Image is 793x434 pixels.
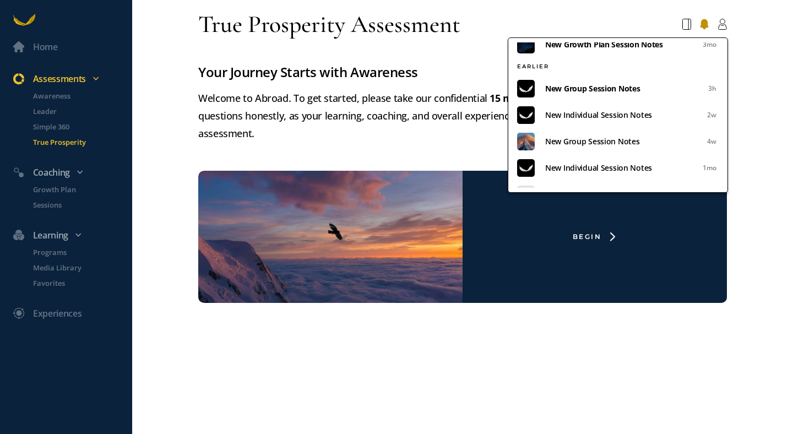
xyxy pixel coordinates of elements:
a: Programs [20,247,132,258]
img: 624ff8409ce498e9c2dfa85d_1697608424.jpg [517,133,535,150]
div: Assessments [7,72,137,86]
strong: 15 minute Self Assessment. [490,91,621,105]
div: Home [33,40,58,54]
span: New Individual Session Notes [545,109,699,122]
img: image [517,80,535,97]
a: imageNew Individual Session Notes2w [517,106,719,124]
span: New Group Session Notes [545,82,699,95]
a: New Growth Plan Session Notes3mo [517,36,719,53]
div: Your Journey Starts with Awareness [198,62,727,83]
a: Simple 360 [20,121,132,132]
p: Leader [33,106,130,117]
img: 5ffd8c5375b04f9fae8f87b4.jpg [517,36,535,53]
a: New Group Session Notes3mo [517,186,719,203]
a: Growth Plan [20,184,132,195]
a: Media Library [20,262,132,273]
img: freePlanWithoutSurvey.png [198,171,463,303]
p: Growth Plan [33,184,130,195]
span: New Group Session Notes [545,135,699,148]
span: 3mo [703,39,716,50]
img: image [517,106,535,124]
p: Media Library [33,262,130,273]
a: Sessions [20,199,132,210]
a: Awareness [20,90,132,101]
img: 5ffd683f75b04f9fae80780a_1697608424.jpg [517,186,535,203]
p: Simple 360 [33,121,130,132]
p: Awareness [33,90,130,101]
div: Welcome to Abroad. To get started, please take our confidential Please answer the questions hones... [198,89,727,142]
h3: EARLIER [517,62,719,71]
div: Experiences [33,306,82,321]
div: Coaching [7,165,137,180]
p: Programs [33,247,130,258]
span: New Growth Plan Session Notes [545,38,698,51]
a: imageNew Group Session Notes3h [517,80,719,97]
div: True Prosperity Assessment [198,9,460,40]
a: Favorites [20,278,132,289]
p: Sessions [33,199,130,210]
a: imageNew Individual Session Notes1mo [517,159,719,177]
a: New Group Session Notes4w [517,133,719,150]
div: Begin [573,232,601,241]
p: True Prosperity [33,137,130,148]
a: Leader [20,106,132,117]
span: 3h [703,83,716,94]
span: 2w [703,110,716,121]
a: Begin [192,171,734,303]
a: True Prosperity [20,137,132,148]
span: New Individual Session Notes [545,161,698,175]
img: image [517,159,535,177]
span: 1mo [703,162,716,173]
span: 4w [703,136,716,147]
p: Favorites [33,278,130,289]
div: Learning [7,228,137,242]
